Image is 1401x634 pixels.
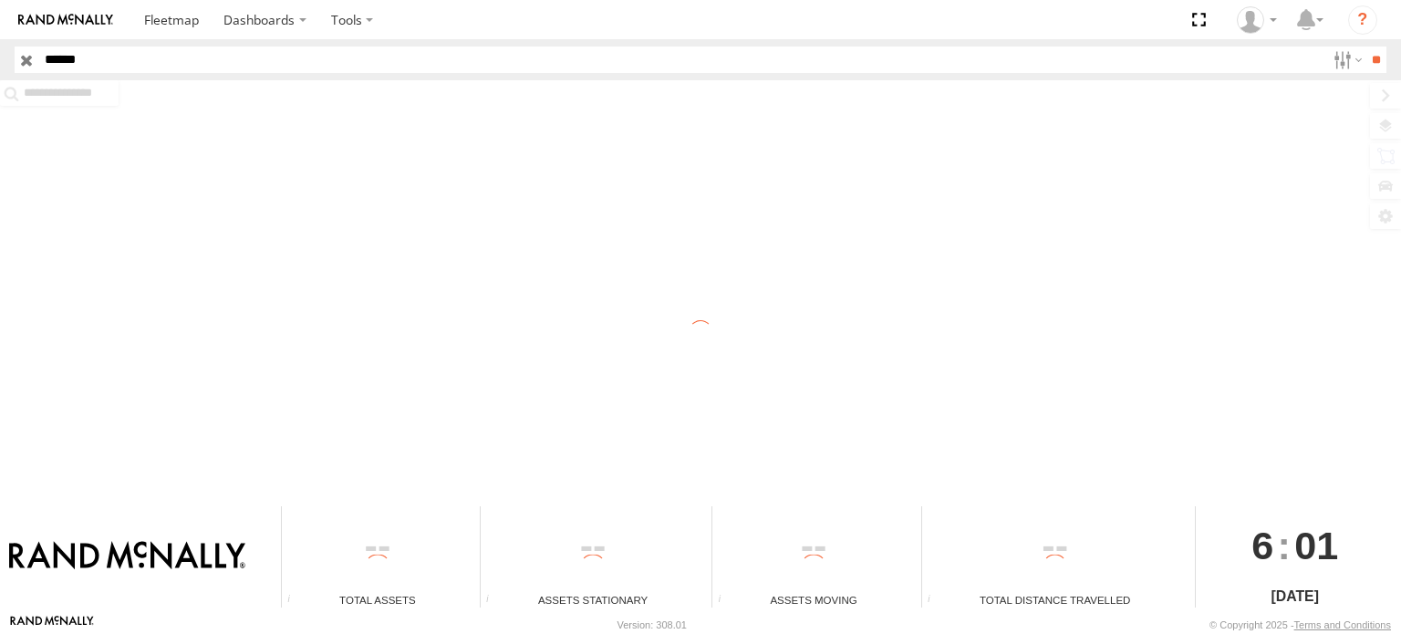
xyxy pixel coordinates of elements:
label: Search Filter Options [1326,47,1365,73]
i: ? [1348,5,1377,35]
div: Version: 308.01 [617,619,687,630]
div: Total Distance Travelled [922,592,1188,608]
span: 01 [1294,506,1338,585]
span: 6 [1251,506,1273,585]
div: Total number of assets current stationary. [481,594,508,608]
div: © Copyright 2025 - [1209,619,1391,630]
div: Jose Goitia [1230,6,1283,34]
a: Visit our Website [10,616,94,634]
div: : [1196,506,1395,585]
div: [DATE] [1196,586,1395,608]
div: Assets Stationary [481,592,705,608]
div: Assets Moving [712,592,914,608]
img: Rand McNally [9,541,245,572]
div: Total number of Enabled Assets [282,594,309,608]
div: Total number of assets current in transit. [712,594,740,608]
div: Total distance travelled by all assets within specified date range and applied filters [922,594,950,608]
img: rand-logo.svg [18,14,113,26]
div: Total Assets [282,592,473,608]
a: Terms and Conditions [1294,619,1391,630]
